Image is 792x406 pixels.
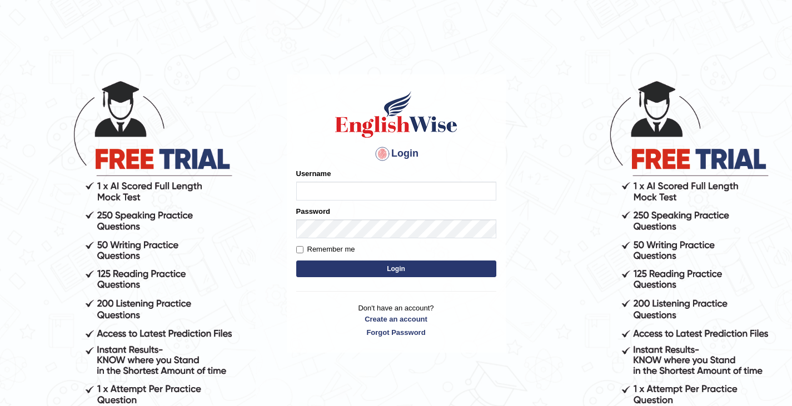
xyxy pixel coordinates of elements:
[333,89,460,139] img: Logo of English Wise sign in for intelligent practice with AI
[296,260,496,277] button: Login
[296,244,355,255] label: Remember me
[296,314,496,324] a: Create an account
[296,303,496,337] p: Don't have an account?
[296,145,496,163] h4: Login
[296,168,331,179] label: Username
[296,246,303,253] input: Remember me
[296,206,330,217] label: Password
[296,327,496,338] a: Forgot Password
